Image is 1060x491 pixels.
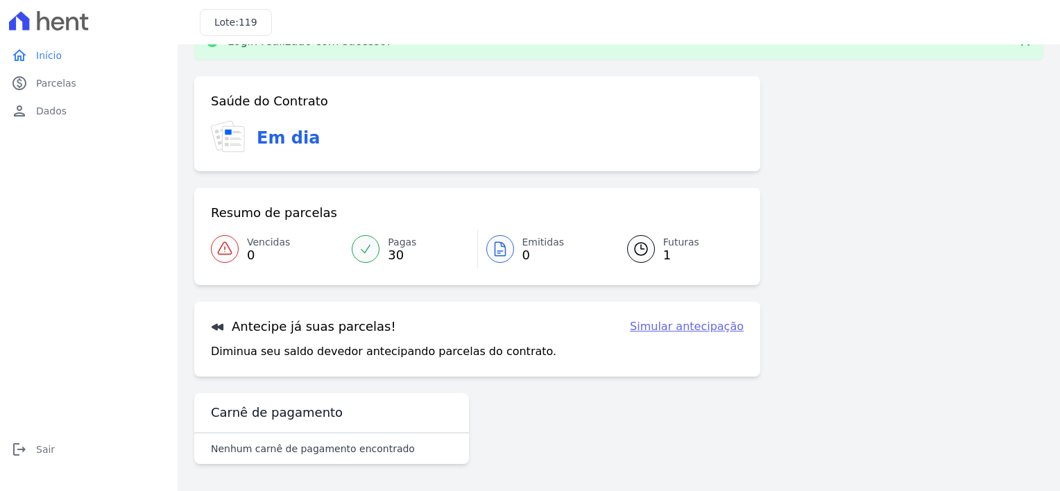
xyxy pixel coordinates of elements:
[11,75,28,92] i: paid
[11,103,28,119] i: person
[214,15,257,30] h3: Lote:
[522,250,565,261] span: 0
[6,69,172,97] a: paidParcelas
[247,250,290,261] span: 0
[343,230,477,268] a: Pagas 30
[36,49,62,62] span: Início
[257,126,320,150] h3: Em dia
[211,318,396,335] h3: Antecipe já suas parcelas!
[211,343,556,360] p: Diminua seu saldo devedor antecipando parcelas do contrato.
[6,97,172,125] a: personDados
[6,436,172,463] a: logoutSair
[239,17,257,28] span: 119
[211,404,343,421] h3: Carnê de pagamento
[36,442,55,456] span: Sair
[663,235,699,250] span: Futuras
[388,235,416,250] span: Pagas
[11,441,28,458] i: logout
[247,235,290,250] span: Vencidas
[6,42,172,69] a: homeInício
[211,205,337,221] h3: Resumo de parcelas
[388,250,416,261] span: 30
[630,318,744,335] a: Simular antecipação
[211,93,328,110] h3: Saúde do Contrato
[522,235,565,250] span: Emitidas
[211,230,343,268] a: Vencidas 0
[11,47,28,64] i: home
[610,230,744,268] a: Futuras 1
[478,230,610,268] a: Emitidas 0
[663,250,699,261] span: 1
[211,442,415,456] p: Nenhum carnê de pagamento encontrado
[36,104,67,118] span: Dados
[36,76,76,90] span: Parcelas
